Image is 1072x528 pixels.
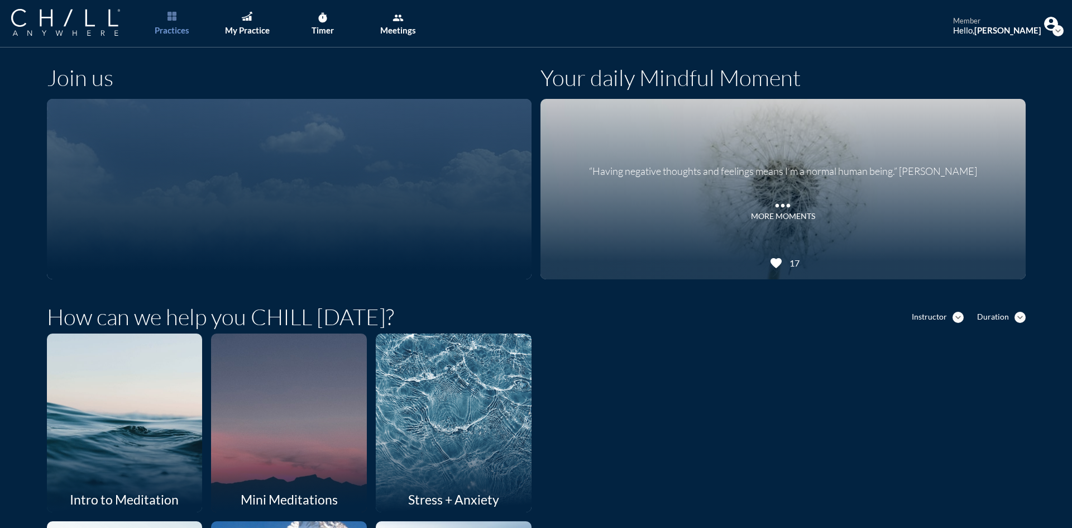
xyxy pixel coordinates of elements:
[1044,17,1058,31] img: Profile icon
[312,25,334,35] div: Timer
[769,256,783,270] i: favorite
[1052,25,1064,36] i: expand_more
[317,12,328,23] i: timer
[589,157,977,178] div: “Having negative thoughts and feelings means I’m a normal human being.” [PERSON_NAME]
[47,64,113,91] h1: Join us
[540,64,801,91] h1: Your daily Mindful Moment
[225,25,270,35] div: My Practice
[11,9,120,36] img: Company Logo
[786,258,800,268] div: 17
[11,9,142,37] a: Company Logo
[155,25,189,35] div: Practices
[167,12,176,21] img: List
[953,312,964,323] i: expand_more
[47,487,203,512] div: Intro to Meditation
[393,12,404,23] i: group
[380,25,416,35] div: Meetings
[953,17,1041,26] div: member
[242,12,252,21] img: Graph
[977,312,1009,322] div: Duration
[1014,312,1026,323] i: expand_more
[211,487,367,512] div: Mini Meditations
[953,25,1041,35] div: Hello,
[47,303,394,330] h1: How can we help you CHILL [DATE]?
[376,487,532,512] div: Stress + Anxiety
[912,312,947,322] div: Instructor
[751,212,815,221] div: MORE MOMENTS
[974,25,1041,35] strong: [PERSON_NAME]
[772,194,794,211] i: more_horiz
